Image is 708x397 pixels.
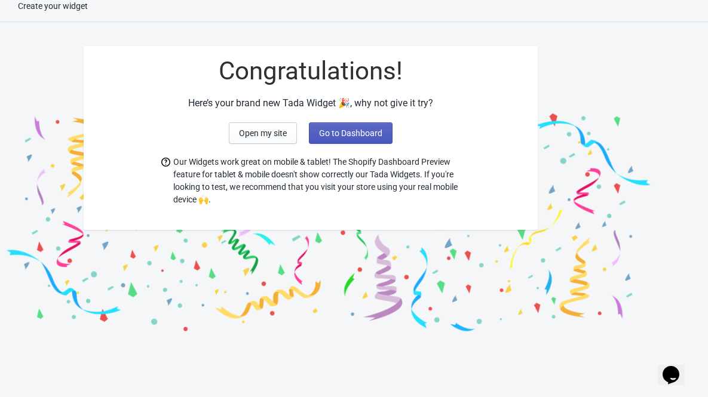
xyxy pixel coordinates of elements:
[329,34,657,336] img: final_2.png
[658,349,696,385] iframe: chat widget
[229,122,297,144] button: Open my site
[239,128,287,138] span: Open my site
[309,122,393,144] button: Go to Dashboard
[84,58,538,84] div: Congratulations!
[173,156,460,206] span: Our Widgets work great on mobile & tablet! The Shopify Dashboard Preview feature for tablet & mob...
[319,128,382,138] span: Go to Dashboard
[84,96,538,110] div: Here’s your brand new Tada Widget 🎉, why not give it try?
